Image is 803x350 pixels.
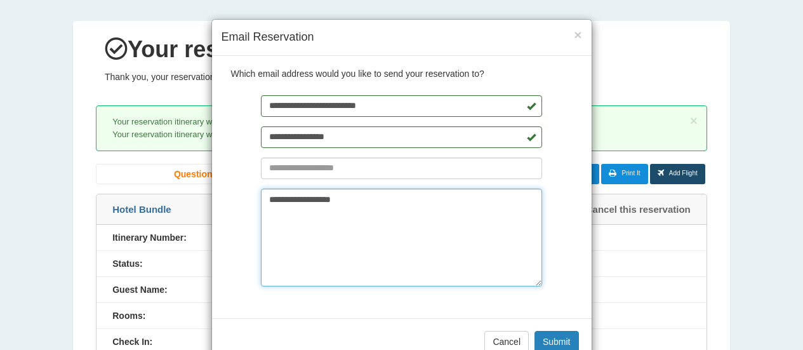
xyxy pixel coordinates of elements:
p: Which email address would you like to send your reservation to? [231,69,573,79]
button: × [574,28,581,41]
h4: Email Reservation [222,29,582,46]
span: Help [29,9,55,20]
